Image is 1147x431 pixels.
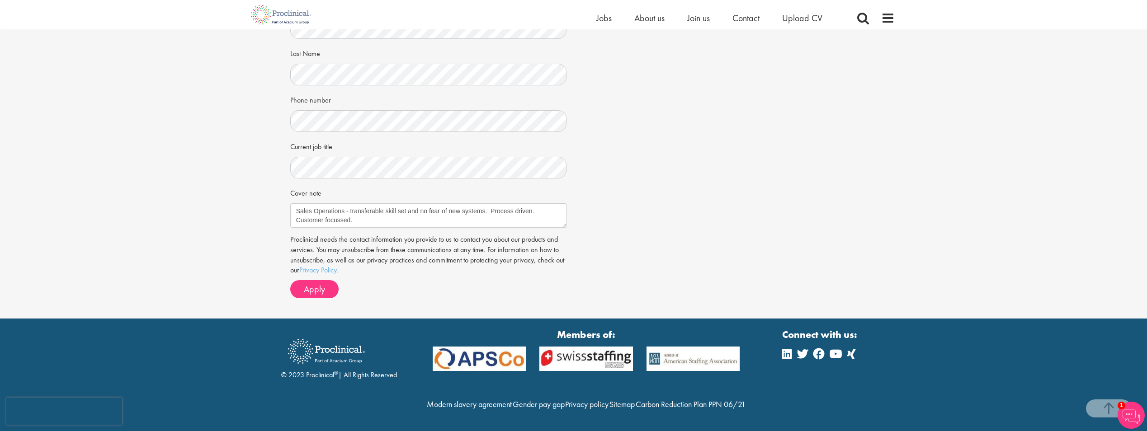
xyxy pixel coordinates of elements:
label: Last Name [290,46,320,59]
strong: Connect with us: [782,328,859,342]
a: Upload CV [782,12,822,24]
span: 1 [1118,402,1125,409]
a: Modern slavery agreement [427,399,512,409]
strong: Members of: [433,328,740,342]
button: Apply [290,280,339,298]
label: Current job title [290,139,332,152]
a: Join us [687,12,710,24]
img: Proclinical Recruitment [281,333,372,370]
p: Proclinical needs the contact information you provide to us to contact you about our products and... [290,234,567,276]
label: Phone number [290,92,331,106]
a: Sitemap [609,399,635,409]
label: Cover note [290,185,321,199]
a: Privacy Policy [299,265,336,275]
img: APSCo [426,347,533,371]
a: Jobs [596,12,612,24]
a: Contact [732,12,760,24]
a: Privacy policy [565,399,609,409]
iframe: reCAPTCHA [6,398,122,425]
a: About us [634,12,665,24]
img: APSCo [533,347,640,371]
a: Carbon Reduction Plan PPN 06/21 [636,399,746,409]
sup: ® [334,369,338,376]
div: © 2023 Proclinical | All Rights Reserved [281,332,397,380]
a: Gender pay gap [513,399,565,409]
img: APSCo [640,347,747,371]
img: Chatbot [1118,402,1145,429]
span: Apply [304,283,325,295]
